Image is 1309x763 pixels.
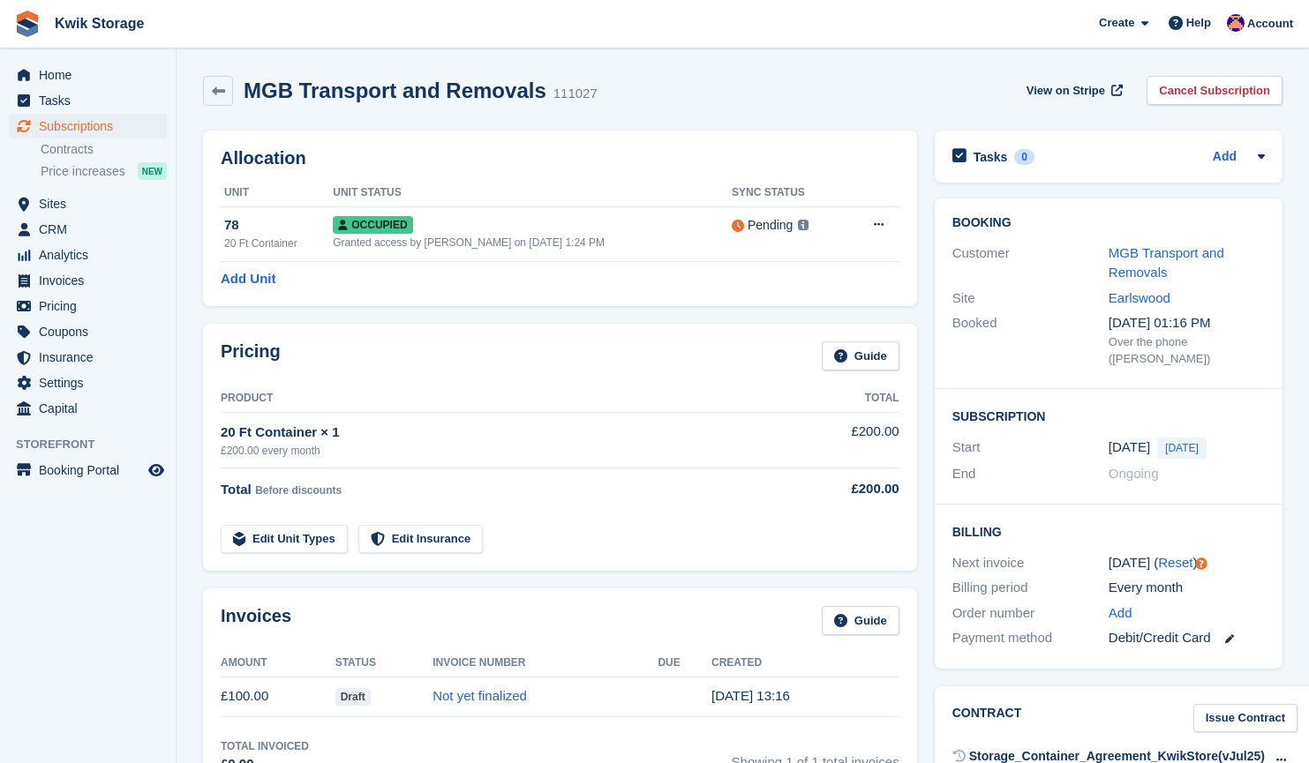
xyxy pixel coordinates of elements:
[335,688,371,706] span: Draft
[221,525,348,554] a: Edit Unit Types
[1157,438,1207,459] span: [DATE]
[39,396,145,421] span: Capital
[798,220,809,230] img: icon-info-grey-7440780725fd019a000dd9b08b2336e03edf1995a4989e88bcd33f0948082b44.svg
[39,243,145,267] span: Analytics
[358,525,484,554] a: Edit Insurance
[952,313,1109,368] div: Booked
[9,345,167,370] a: menu
[553,84,598,104] div: 111027
[138,162,167,180] div: NEW
[221,677,335,716] td: £100.00
[39,370,145,395] span: Settings
[9,268,167,293] a: menu
[1019,76,1126,105] a: View on Stripe
[952,704,1022,733] h2: Contract
[39,458,145,482] span: Booking Portal
[822,341,899,370] a: Guide
[39,268,145,293] span: Invoices
[224,236,333,251] div: 20 Ft Container
[952,603,1109,624] div: Order number
[9,294,167,318] a: menu
[41,161,167,181] a: Price increases NEW
[41,163,125,180] span: Price increases
[335,649,433,677] th: Status
[1014,149,1034,165] div: 0
[1109,603,1132,624] a: Add
[1213,147,1237,168] a: Add
[221,606,291,635] h2: Invoices
[952,216,1265,230] h2: Booking
[1109,553,1265,573] div: [DATE] ( )
[221,482,252,497] span: Total
[433,649,658,677] th: Invoice Number
[1027,82,1105,100] span: View on Stripe
[1109,438,1150,458] time: 2025-09-29 00:00:00 UTC
[39,345,145,370] span: Insurance
[1193,556,1209,572] div: Tooltip anchor
[9,370,167,395] a: menu
[711,688,790,703] time: 2025-09-29 12:16:52 UTC
[1186,14,1211,32] span: Help
[255,484,342,497] span: Before discounts
[1147,76,1283,105] a: Cancel Subscription
[333,179,732,207] th: Unit Status
[952,464,1109,484] div: End
[333,235,732,251] div: Granted access by [PERSON_NAME] on [DATE] 1:24 PM
[822,606,899,635] a: Guide
[41,141,167,158] a: Contracts
[433,688,527,703] a: Not yet finalized
[9,319,167,344] a: menu
[9,458,167,482] a: menu
[1227,14,1245,32] img: Jade Stanley
[9,88,167,113] a: menu
[39,319,145,344] span: Coupons
[14,11,41,37] img: stora-icon-8386f47178a22dfd0bd8f6a31ec36ba5ce8667c1dd55bd0f319d3a0aa187defe.svg
[952,522,1265,540] h2: Billing
[9,114,167,138] a: menu
[221,423,794,443] div: 20 Ft Container × 1
[794,479,899,499] div: £200.00
[16,436,176,453] span: Storefront
[1247,15,1293,33] span: Account
[39,294,145,318] span: Pricing
[221,443,794,459] div: £200.00 every month
[221,179,333,207] th: Unit
[1109,578,1265,598] div: Every month
[952,438,1109,459] div: Start
[952,288,1109,309] div: Site
[1158,555,1192,570] a: Reset
[39,191,145,216] span: Sites
[1109,313,1265,333] div: [DATE] 01:16 PM
[39,88,145,113] span: Tasks
[224,215,333,236] div: 78
[1109,333,1265,368] div: Over the phone ([PERSON_NAME])
[9,217,167,242] a: menu
[794,412,899,468] td: £200.00
[9,396,167,421] a: menu
[952,628,1109,648] div: Payment method
[221,148,899,168] h2: Allocation
[9,63,167,87] a: menu
[794,385,899,413] th: Total
[9,191,167,216] a: menu
[9,243,167,267] a: menu
[244,79,546,102] h2: MGB Transport and Removals
[1109,245,1224,281] a: MGB Transport and Removals
[39,63,145,87] span: Home
[1099,14,1134,32] span: Create
[732,179,845,207] th: Sync Status
[1109,466,1159,481] span: Ongoing
[221,269,275,289] a: Add Unit
[221,341,281,370] h2: Pricing
[952,553,1109,573] div: Next invoice
[974,149,1008,165] h2: Tasks
[1109,628,1265,648] div: Debit/Credit Card
[48,9,151,38] a: Kwik Storage
[748,216,793,235] div: Pending
[146,460,167,481] a: Preview store
[952,243,1109,283] div: Customer
[39,217,145,242] span: CRM
[221,738,309,754] div: Total Invoiced
[39,114,145,138] span: Subscriptions
[952,407,1265,424] h2: Subscription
